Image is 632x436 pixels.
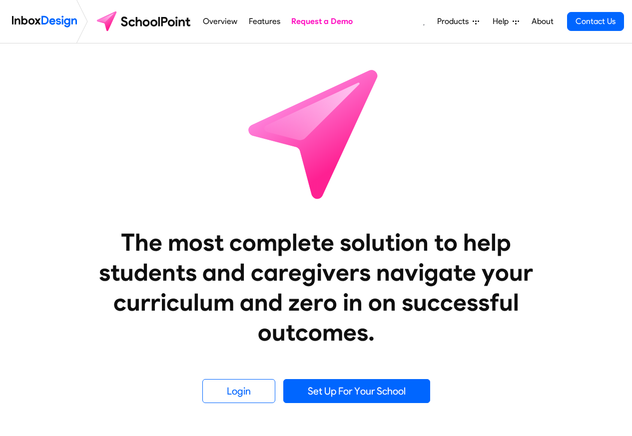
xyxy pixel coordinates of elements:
[79,227,554,347] heading: The most complete solution to help students and caregivers navigate your curriculum and zero in o...
[202,379,275,403] a: Login
[567,12,624,31] a: Contact Us
[529,11,556,31] a: About
[92,9,197,33] img: schoolpoint logo
[493,15,513,27] span: Help
[433,11,483,31] a: Products
[246,11,283,31] a: Features
[226,43,406,223] img: icon_schoolpoint.svg
[289,11,356,31] a: Request a Demo
[437,15,473,27] span: Products
[200,11,240,31] a: Overview
[489,11,523,31] a: Help
[283,379,430,403] a: Set Up For Your School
